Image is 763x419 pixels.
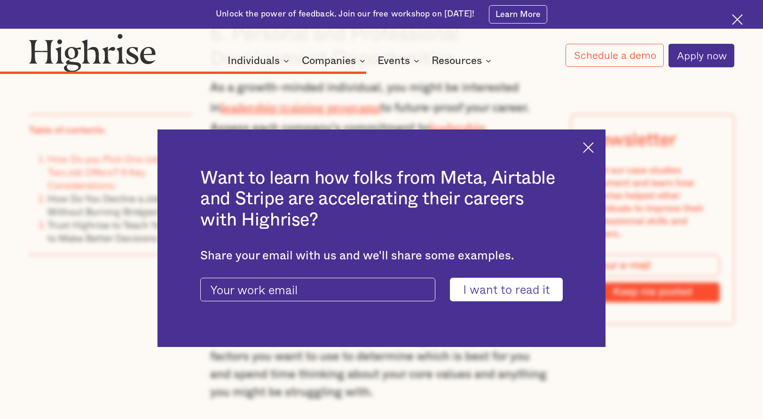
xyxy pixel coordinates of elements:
a: Apply now [669,44,734,67]
input: I want to read it [450,278,563,302]
div: Unlock the power of feedback. Join our free workshop on [DATE]! [216,8,474,20]
div: Companies [302,55,368,66]
div: Individuals [228,55,280,66]
div: Resources [432,55,494,66]
img: Highrise logo [29,33,156,72]
div: Share your email with us and we'll share some examples. [200,249,563,263]
a: Schedule a demo [566,44,664,67]
img: Cross icon [583,142,594,153]
form: current-ascender-blog-article-modal-form [200,278,563,302]
div: Resources [432,55,482,66]
h2: Want to learn how folks from Meta, Airtable and Stripe are accelerating their careers with Highrise? [200,168,563,230]
input: Your work email [200,278,435,302]
a: Learn More [489,5,547,24]
div: Individuals [228,55,292,66]
div: Companies [302,55,356,66]
div: Events [378,55,422,66]
div: Events [378,55,410,66]
img: Cross icon [732,14,743,25]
